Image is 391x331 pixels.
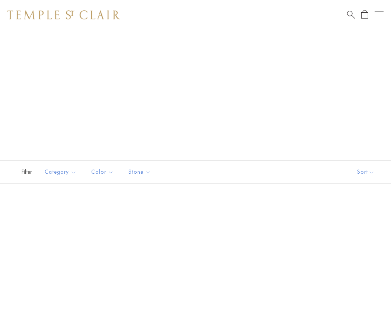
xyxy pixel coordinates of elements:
[88,167,119,177] span: Color
[7,10,120,19] img: Temple St. Clair
[125,167,156,177] span: Stone
[41,167,82,177] span: Category
[123,164,156,180] button: Stone
[361,10,368,19] a: Open Shopping Bag
[347,10,355,19] a: Search
[340,161,391,183] button: Show sort by
[375,10,384,19] button: Open navigation
[39,164,82,180] button: Category
[86,164,119,180] button: Color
